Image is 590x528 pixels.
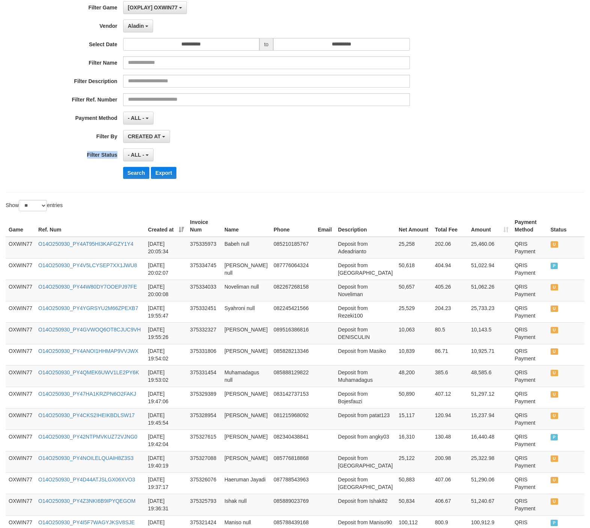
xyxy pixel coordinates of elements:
[335,365,396,387] td: Deposit from Muhamadagus
[145,387,187,408] td: [DATE] 19:47:06
[432,430,468,451] td: 130.48
[221,258,271,280] td: [PERSON_NAME] null
[123,148,154,161] button: - ALL -
[145,430,187,451] td: [DATE] 19:42:04
[145,344,187,365] td: [DATE] 19:54:02
[396,408,432,430] td: 15,117
[468,280,512,301] td: 51,062.26
[271,430,315,451] td: 082340438841
[271,494,315,515] td: 085889023769
[432,494,468,515] td: 406.67
[551,498,558,505] span: UNPAID
[145,301,187,322] td: [DATE] 19:55:47
[335,344,396,365] td: Deposit from Masiko
[128,5,178,11] span: [OXPLAY] OXWIN77
[145,215,187,237] th: Created at: activate to sort column ascending
[468,237,512,259] td: 25,460.06
[335,430,396,451] td: Deposit from angky03
[396,365,432,387] td: 48,200
[187,344,221,365] td: 375331806
[271,280,315,301] td: 082267268158
[6,215,35,237] th: Game
[551,284,558,290] span: UNPAID
[432,237,468,259] td: 202.06
[315,215,335,237] th: Email
[187,365,221,387] td: 375331454
[187,322,221,344] td: 375332327
[548,215,584,237] th: Status
[145,280,187,301] td: [DATE] 20:00:08
[221,237,271,259] td: Babeh null
[187,408,221,430] td: 375328954
[6,200,63,211] label: Show entries
[396,215,432,237] th: Net Amount
[432,408,468,430] td: 120.94
[221,451,271,472] td: [PERSON_NAME]
[432,280,468,301] td: 405.26
[221,280,271,301] td: Noveliman null
[187,472,221,494] td: 375326076
[128,115,144,121] span: - ALL -
[512,451,547,472] td: QRIS Payment
[187,301,221,322] td: 375332451
[468,494,512,515] td: 51,240.67
[221,215,271,237] th: Name
[151,167,176,179] button: Export
[221,472,271,494] td: Haeruman Jayadi
[145,494,187,515] td: [DATE] 19:36:31
[396,344,432,365] td: 10,839
[187,258,221,280] td: 375334745
[512,387,547,408] td: QRIS Payment
[512,494,547,515] td: QRIS Payment
[128,133,161,139] span: CREATED AT
[145,258,187,280] td: [DATE] 20:02:07
[432,322,468,344] td: 80.5
[271,301,315,322] td: 082245421566
[271,215,315,237] th: Phone
[123,1,187,14] button: [OXPLAY] OXWIN77
[335,301,396,322] td: Deposit from Rezeki100
[123,20,154,32] button: Aladin
[551,477,558,483] span: UNPAID
[187,494,221,515] td: 375325793
[512,408,547,430] td: QRIS Payment
[512,365,547,387] td: QRIS Payment
[551,327,558,333] span: UNPAID
[221,494,271,515] td: Ishak null
[335,258,396,280] td: Deposit from [GEOGRAPHIC_DATA]
[512,237,547,259] td: QRIS Payment
[512,280,547,301] td: QRIS Payment
[512,258,547,280] td: QRIS Payment
[145,472,187,494] td: [DATE] 19:37:17
[432,258,468,280] td: 404.94
[468,387,512,408] td: 51,297.12
[145,451,187,472] td: [DATE] 19:40:19
[551,370,558,376] span: UNPAID
[145,365,187,387] td: [DATE] 19:53:02
[335,322,396,344] td: Deposit from DENISCULIN
[335,387,396,408] td: Deposit from Bojesfauzi
[145,408,187,430] td: [DATE] 19:45:54
[335,408,396,430] td: Deposit from patat123
[512,344,547,365] td: QRIS Payment
[38,241,133,247] a: O14O250930_PY4AT95HI3KAFGZY1Y4
[551,263,558,269] span: PAID
[145,322,187,344] td: [DATE] 19:55:26
[396,258,432,280] td: 50,618
[221,322,271,344] td: [PERSON_NAME]
[221,301,271,322] td: Syahroni null
[187,451,221,472] td: 375327088
[432,472,468,494] td: 407.06
[187,430,221,451] td: 375327615
[551,241,558,248] span: UNPAID
[396,494,432,515] td: 50,834
[271,322,315,344] td: 089516386816
[396,237,432,259] td: 25,258
[271,472,315,494] td: 087788543963
[396,387,432,408] td: 50,890
[187,280,221,301] td: 375334033
[512,430,547,451] td: QRIS Payment
[271,237,315,259] td: 085210185767
[259,38,274,51] span: to
[432,344,468,365] td: 86.71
